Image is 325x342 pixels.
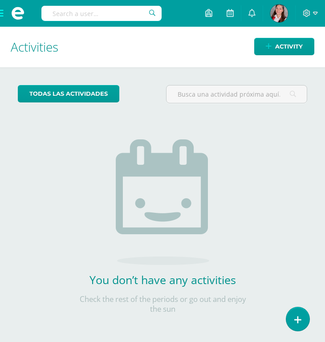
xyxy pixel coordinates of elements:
[41,6,162,21] input: Search a user…
[167,85,307,103] input: Busca una actividad próxima aquí...
[275,38,303,55] span: Activity
[116,139,209,265] img: no_activities.png
[254,38,314,55] a: Activity
[73,294,252,314] p: Check the rest of the periods or go out and enjoy the sun
[73,272,252,287] h2: You don’t have any activities
[11,27,314,67] h1: Activities
[270,4,288,22] img: 689875158c654dd84cdd79ec7082736a.png
[18,85,119,102] a: todas las Actividades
